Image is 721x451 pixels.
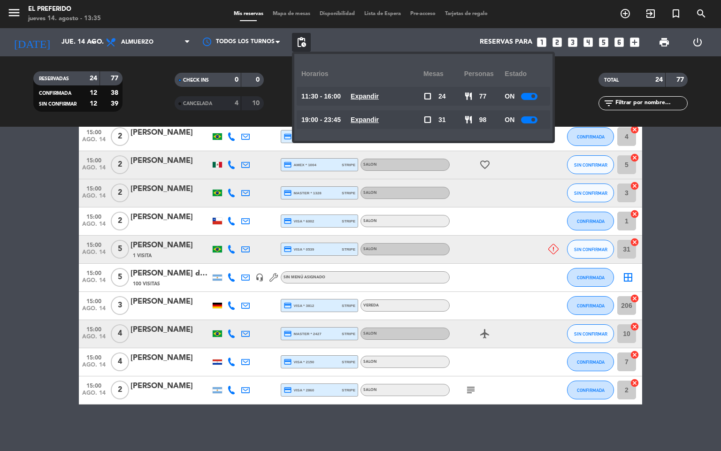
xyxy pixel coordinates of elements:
[284,329,322,338] span: master * 2427
[111,324,129,343] span: 4
[111,268,129,287] span: 5
[183,101,212,106] span: CANCELADA
[82,211,106,222] span: 15:00
[622,272,634,283] i: border_all
[692,37,703,48] i: power_settings_new
[574,191,607,196] span: SIN CONFIRMAR
[574,162,607,168] span: SIN CONFIRMAR
[82,267,106,278] span: 15:00
[90,75,97,82] strong: 24
[87,37,99,48] i: arrow_drop_down
[351,92,379,100] u: Expandir
[284,245,314,253] span: visa * 0539
[133,252,152,260] span: 1 Visita
[630,322,639,331] i: cancel
[342,162,355,168] span: stripe
[284,386,314,394] span: visa * 2860
[613,36,625,48] i: looks_6
[551,36,563,48] i: looks_two
[603,98,614,109] i: filter_list
[438,115,446,125] span: 31
[363,388,377,392] span: SALON
[296,37,307,48] span: pending_actions
[574,247,607,252] span: SIN CONFIRMAR
[363,360,377,364] span: SALON
[567,36,579,48] i: looks_3
[111,183,129,202] span: 2
[670,8,682,19] i: turned_in_not
[82,239,106,250] span: 15:00
[480,38,532,46] span: Reservas para
[284,161,292,169] i: credit_card
[82,165,106,176] span: ago. 14
[363,163,377,167] span: SALON
[111,240,129,259] span: 5
[255,273,264,282] i: headset_mic
[268,11,315,16] span: Mapa de mesas
[130,352,210,364] div: [PERSON_NAME]
[676,76,686,83] strong: 77
[130,324,210,336] div: [PERSON_NAME]
[630,181,639,191] i: cancel
[342,303,355,309] span: stripe
[630,294,639,303] i: cancel
[351,116,379,123] u: Expandir
[284,132,314,141] span: visa * 3212
[284,132,292,141] i: credit_card
[284,358,292,366] i: credit_card
[39,91,71,96] span: CONFIRMADA
[577,303,605,308] span: CONFIRMADA
[363,304,379,307] span: VEREDA
[620,8,631,19] i: add_circle_outline
[130,127,210,139] div: [PERSON_NAME]
[655,76,663,83] strong: 24
[423,115,432,124] span: check_box_outline_blank
[629,36,641,48] i: add_box
[423,61,464,87] div: Mesas
[301,91,341,102] span: 11:30 - 16:00
[577,219,605,224] span: CONFIRMADA
[614,98,687,108] input: Filtrar por nombre...
[111,127,129,146] span: 2
[82,154,106,165] span: 15:00
[235,100,238,107] strong: 4
[438,91,446,102] span: 24
[111,155,129,174] span: 2
[630,350,639,359] i: cancel
[630,237,639,247] i: cancel
[574,331,607,336] span: SIN CONFIRMAR
[82,390,106,401] span: ago. 14
[284,358,314,366] span: visa * 2150
[536,36,548,48] i: looks_one
[82,295,106,306] span: 15:00
[284,301,292,310] i: credit_card
[630,378,639,388] i: cancel
[130,296,210,308] div: [PERSON_NAME]
[111,296,129,315] span: 3
[659,37,670,48] span: print
[577,134,605,139] span: CONFIRMADA
[479,159,491,170] i: favorite_border
[284,301,314,310] span: visa * 3812
[111,352,129,371] span: 4
[284,386,292,394] i: credit_card
[82,193,106,204] span: ago. 14
[505,115,514,125] span: ON
[82,126,106,137] span: 15:00
[284,275,325,279] span: Sin menú asignado
[505,91,514,102] span: ON
[342,190,355,196] span: stripe
[479,328,491,339] i: airplanemode_active
[111,100,120,107] strong: 39
[130,211,210,223] div: [PERSON_NAME]
[82,362,106,373] span: ago. 14
[577,275,605,280] span: CONFIRMADA
[630,209,639,219] i: cancel
[284,217,314,225] span: visa * 6002
[301,115,341,125] span: 19:00 - 23:45
[284,217,292,225] i: credit_card
[90,90,97,96] strong: 12
[82,334,106,344] span: ago. 14
[464,115,473,124] span: restaurant
[111,90,120,96] strong: 38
